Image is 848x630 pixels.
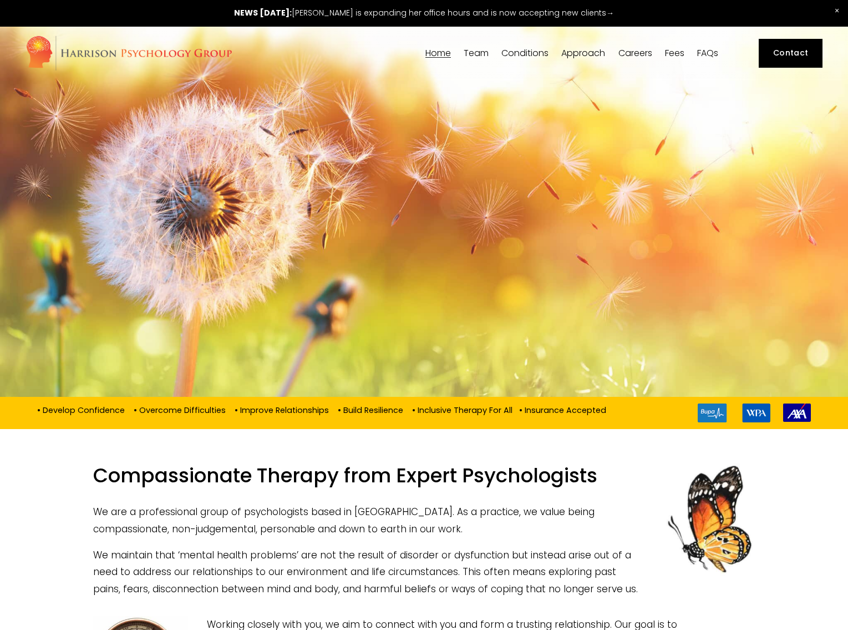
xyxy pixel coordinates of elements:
a: Careers [618,48,652,58]
p: We maintain that ‘mental health problems’ are not the result of disorder or dysfunction but inste... [93,547,755,598]
p: We are a professional group of psychologists based in [GEOGRAPHIC_DATA]. As a practice, we value ... [93,503,755,537]
a: Home [425,48,451,58]
p: • Develop Confidence • Overcome Difficulties • Improve Relationships • Build Resilience • Inclusi... [37,404,606,416]
a: folder dropdown [464,48,489,58]
span: Approach [561,49,605,58]
a: Fees [665,48,684,58]
span: Team [464,49,489,58]
a: FAQs [697,48,718,58]
span: Conditions [501,49,549,58]
a: Contact [759,39,822,68]
a: folder dropdown [561,48,605,58]
img: Harrison Psychology Group [26,35,232,71]
a: folder dropdown [501,48,549,58]
h1: Compassionate Therapy from Expert Psychologists [93,463,755,495]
